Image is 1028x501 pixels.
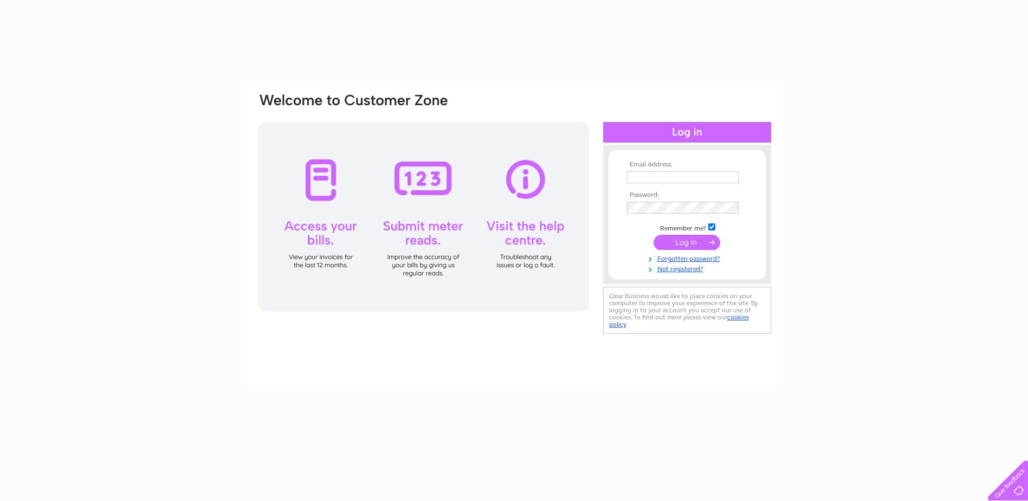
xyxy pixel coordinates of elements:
[609,313,749,328] a: cookies policy
[654,235,720,250] input: Submit
[627,253,750,263] a: Forgotten password?
[603,287,771,334] div: Clear Business would like to place cookies on your computer to improve your experience of the sit...
[624,222,750,233] td: Remember me?
[627,263,750,273] a: Not registered?
[624,191,750,199] th: Password:
[624,161,750,169] th: Email Address:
